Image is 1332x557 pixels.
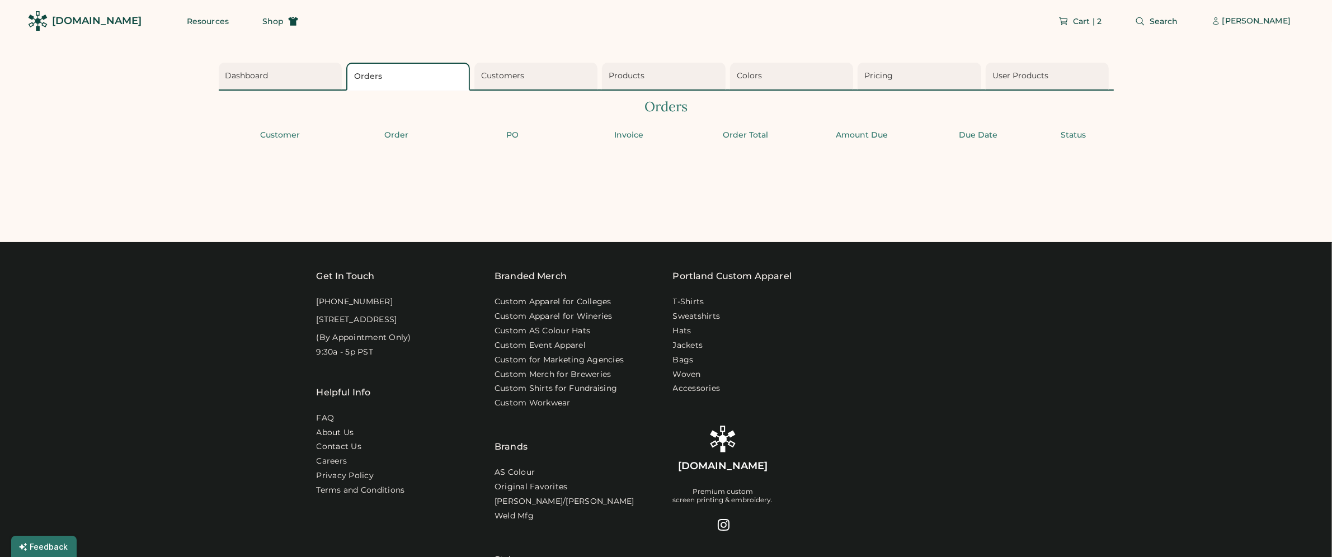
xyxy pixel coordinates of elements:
[992,70,1106,82] div: User Products
[495,383,617,394] a: Custom Shirts for Fundraising
[495,270,567,283] div: Branded Merch
[225,70,339,82] div: Dashboard
[673,487,773,505] div: Premium custom screen printing & embroidery.
[673,311,721,322] a: Sweatshirts
[495,482,568,493] a: Original Favorites
[354,71,465,82] div: Orders
[225,130,335,141] div: Customer
[495,296,611,308] a: Custom Apparel for Colleges
[52,14,142,28] div: [DOMAIN_NAME]
[673,270,792,283] a: Portland Custom Apparel
[495,369,611,380] a: Custom Merch for Breweries
[737,70,850,82] div: Colors
[1150,17,1178,25] span: Search
[317,470,374,482] a: Privacy Policy
[691,130,801,141] div: Order Total
[317,296,393,308] div: [PHONE_NUMBER]
[317,441,362,452] a: Contact Us
[342,130,451,141] div: Order
[924,130,1033,141] div: Due Date
[1222,16,1291,27] div: [PERSON_NAME]
[249,10,312,32] button: Shop
[1122,10,1192,32] button: Search
[317,270,375,283] div: Get In Touch
[1045,10,1115,32] button: Cart | 2
[864,70,978,82] div: Pricing
[807,130,917,141] div: Amount Due
[317,427,354,438] a: About Us
[673,296,704,308] a: T-Shirts
[673,325,691,337] a: Hats
[495,355,624,366] a: Custom for Marketing Agencies
[219,97,1114,116] div: Orders
[495,398,571,409] a: Custom Workwear
[495,496,634,507] a: [PERSON_NAME]/[PERSON_NAME]
[317,485,405,496] div: Terms and Conditions
[1073,17,1102,25] span: Cart | 2
[458,130,568,141] div: PO
[317,314,397,325] div: [STREET_ADDRESS]
[317,347,374,358] div: 9:30a - 5p PST
[317,332,411,343] div: (By Appointment Only)
[495,467,535,478] a: AS Colour
[673,369,701,380] a: Woven
[173,10,242,32] button: Resources
[495,412,528,454] div: Brands
[575,130,684,141] div: Invoice
[495,311,613,322] a: Custom Apparel for Wineries
[262,17,284,25] span: Shop
[317,413,335,424] a: FAQ
[673,340,703,351] a: Jackets
[317,456,347,467] a: Careers
[495,340,586,351] a: Custom Event Apparel
[709,426,736,452] img: Rendered Logo - Screens
[28,11,48,31] img: Rendered Logo - Screens
[495,325,590,337] a: Custom AS Colour Hats
[609,70,722,82] div: Products
[317,386,371,399] div: Helpful Info
[673,383,721,394] a: Accessories
[673,355,694,366] a: Bags
[481,70,595,82] div: Customers
[1040,130,1107,141] div: Status
[495,511,534,522] a: Weld Mfg
[678,459,768,473] div: [DOMAIN_NAME]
